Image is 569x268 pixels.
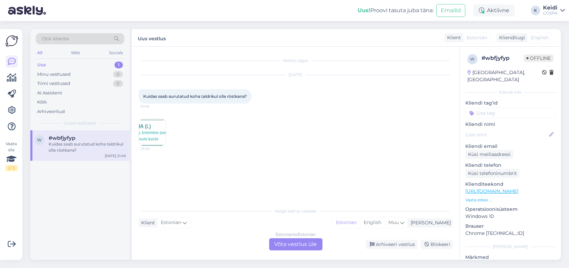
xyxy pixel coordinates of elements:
[496,34,525,41] div: Klienditugi
[366,240,418,249] div: Arhiveeri vestlus
[465,254,555,261] p: Märkmed
[465,99,555,107] p: Kliendi tag'id
[465,150,513,159] div: Küsi meiliaadressi
[436,4,465,17] button: Emailid
[37,62,46,68] div: Uus
[113,71,123,78] div: 0
[465,108,555,118] input: Lisa tag
[37,99,47,106] div: Kõik
[114,62,123,68] div: 1
[465,169,520,178] div: Küsi telefoninumbrit
[470,57,475,62] span: w
[465,213,555,220] p: Windows 10
[473,4,515,17] div: Aktiivne
[161,219,181,226] span: Estonian
[5,35,18,47] img: Askly Logo
[64,120,96,126] span: Uued vestlused
[37,71,71,78] div: Minu vestlused
[465,197,555,203] p: Vaata edasi ...
[140,104,166,109] span: 21:49
[42,35,69,42] span: Otsi kliente
[466,131,548,138] input: Lisa nimi
[269,238,322,250] div: Võta vestlus üle
[531,6,540,15] div: K
[444,34,461,41] div: Klient
[37,80,70,87] div: Tiimi vestlused
[139,119,166,146] img: Attachment
[465,162,555,169] p: Kliendi telefon
[465,181,555,188] p: Klienditeekond
[37,108,65,115] div: Arhiveeritud
[467,34,487,41] span: Estonian
[138,72,453,78] div: [DATE]
[465,188,518,194] a: [URL][DOMAIN_NAME]
[524,54,553,62] span: Offline
[143,94,247,99] span: Kuidas saab aurutatud koha taldrikul olla röstkana?
[465,206,555,213] p: Operatsioonisüsteem
[105,153,126,158] div: [DATE] 21:49
[543,10,558,16] div: GOSPA
[358,6,434,15] div: Proovi tasuta juba täna:
[138,58,453,64] div: Vestlus algas
[465,244,555,250] div: [PERSON_NAME]
[138,208,453,214] div: Valige keel ja vastake
[333,218,360,228] div: Estonian
[388,219,399,225] span: Muu
[482,54,524,62] div: # wbfjyfyp
[467,69,542,83] div: [GEOGRAPHIC_DATA], [GEOGRAPHIC_DATA]
[358,7,370,14] b: Uus!
[37,90,62,96] div: AI Assistent
[465,143,555,150] p: Kliendi email
[531,34,548,41] span: English
[36,48,44,57] div: All
[276,231,316,238] div: Estonian to Estonian
[138,33,166,42] label: Uus vestlus
[108,48,124,57] div: Socials
[138,219,155,226] div: Klient
[543,5,565,16] a: KeidiGOSPA
[543,5,558,10] div: Keidi
[465,223,555,230] p: Brauser
[465,89,555,95] div: Kliendi info
[37,137,42,142] span: w
[49,141,126,153] div: Kuidas saab aurutatud koha taldrikul olla röstkana?
[465,121,555,128] p: Kliendi nimi
[141,146,166,151] span: 21:49
[420,240,453,249] div: Blokeeri
[70,48,82,57] div: Web
[408,219,451,226] div: [PERSON_NAME]
[5,141,18,171] div: Vaata siia
[360,218,385,228] div: English
[5,165,18,171] div: 2 / 3
[113,80,123,87] div: 0
[49,135,75,141] span: #wbfjyfyp
[465,230,555,237] p: Chrome [TECHNICAL_ID]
